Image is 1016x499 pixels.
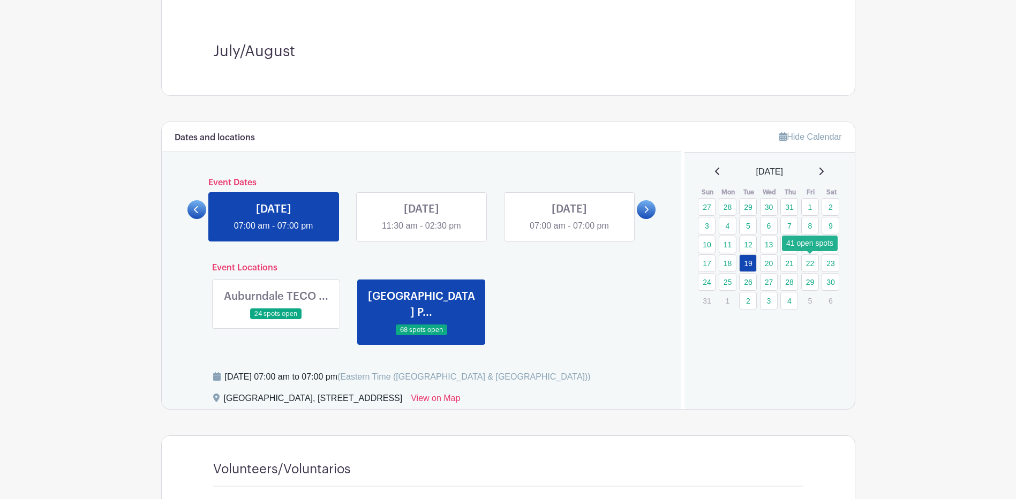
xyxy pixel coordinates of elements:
a: 28 [780,273,798,291]
a: 30 [760,198,778,216]
a: 3 [698,217,716,235]
a: 18 [719,254,736,272]
a: 31 [780,198,798,216]
a: 13 [760,236,778,253]
a: 21 [780,254,798,272]
a: 1 [801,198,819,216]
th: Mon [718,187,739,198]
a: 2 [822,198,839,216]
h6: Dates and locations [175,133,255,143]
a: 2 [739,292,757,309]
th: Wed [759,187,780,198]
a: 22 [801,254,819,272]
a: 4 [780,292,798,309]
h6: Event Locations [204,263,640,273]
p: 5 [801,292,819,309]
a: View on Map [411,392,460,409]
a: 7 [780,217,798,235]
p: 31 [698,292,716,309]
span: (Eastern Time ([GEOGRAPHIC_DATA] & [GEOGRAPHIC_DATA])) [337,372,591,381]
h6: Event Dates [206,178,637,188]
th: Tue [739,187,759,198]
a: 20 [760,254,778,272]
th: Fri [801,187,822,198]
a: 30 [822,273,839,291]
a: 29 [801,273,819,291]
span: [DATE] [756,165,783,178]
p: 1 [719,292,736,309]
a: 4 [719,217,736,235]
a: 25 [719,273,736,291]
th: Thu [780,187,801,198]
a: 12 [739,236,757,253]
th: Sun [697,187,718,198]
a: 24 [698,273,716,291]
a: 8 [801,217,819,235]
a: 23 [822,254,839,272]
p: 6 [822,292,839,309]
a: 3 [760,292,778,309]
a: 19 [739,254,757,272]
th: Sat [821,187,842,198]
h4: Volunteers/Voluntarios [213,462,351,477]
a: 5 [739,217,757,235]
a: 9 [822,217,839,235]
a: 27 [698,198,716,216]
a: 26 [739,273,757,291]
a: 10 [698,236,716,253]
h3: July/August [213,43,803,61]
a: 27 [760,273,778,291]
a: 6 [760,217,778,235]
div: [GEOGRAPHIC_DATA], [STREET_ADDRESS] [224,392,403,409]
a: 11 [719,236,736,253]
a: 28 [719,198,736,216]
a: Hide Calendar [779,132,841,141]
a: 17 [698,254,716,272]
div: 41 open spots [782,236,838,251]
div: [DATE] 07:00 am to 07:00 pm [225,371,591,383]
a: 14 [780,236,798,253]
a: 29 [739,198,757,216]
